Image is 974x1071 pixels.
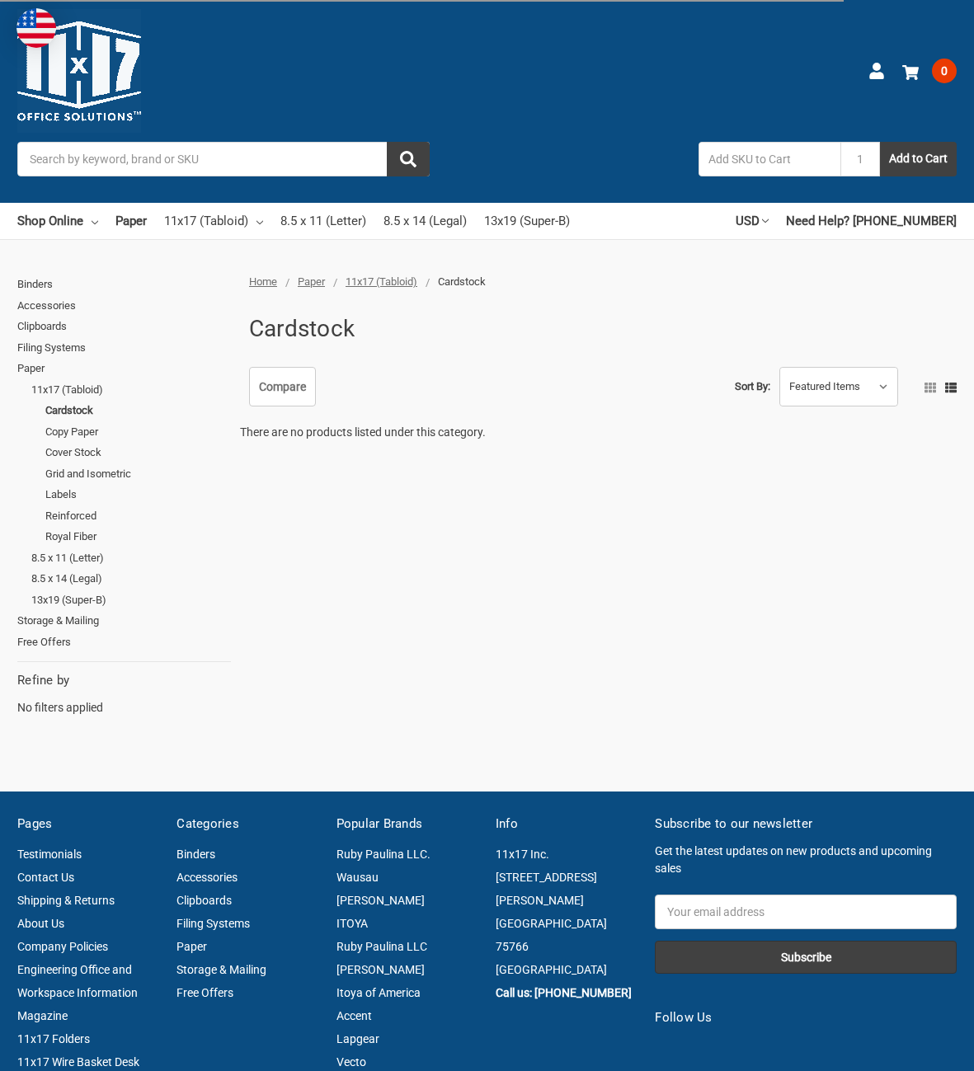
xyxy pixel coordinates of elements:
a: Copy Paper [45,421,231,443]
h5: Subscribe to our newsletter [655,815,957,834]
a: Contact Us [17,871,74,884]
a: Compare [249,367,316,406]
a: Cover Stock [45,442,231,463]
a: Binders [17,274,231,295]
span: 0 [932,59,957,83]
a: Shop Online [17,203,98,239]
h5: Info [496,815,638,834]
a: 11x17 Folders [17,1032,90,1045]
a: Engineering Office and Workspace Information Magazine [17,963,138,1022]
a: [PERSON_NAME] [336,963,425,976]
a: Storage & Mailing [17,610,231,632]
a: Ruby Paulina LLC. [336,848,431,861]
a: Reinforced [45,505,231,527]
a: Testimonials [17,848,82,861]
a: Accessories [176,871,238,884]
a: Need Help? [PHONE_NUMBER] [786,203,957,239]
a: Itoya of America [336,986,421,999]
a: Storage & Mailing [176,963,266,976]
h5: Refine by [17,671,231,690]
p: Get the latest updates on new products and upcoming sales [655,843,957,877]
a: 0 [902,49,957,92]
a: Wausau [336,871,379,884]
a: Paper [17,358,231,379]
a: Binders [176,848,215,861]
a: Vecto [336,1055,366,1069]
a: 13x19 (Super-B) [31,590,231,611]
button: Add to Cart [880,142,957,176]
a: USD [736,203,769,239]
img: duty and tax information for United States [16,8,56,48]
a: Paper [176,940,207,953]
input: Search by keyword, brand or SKU [17,142,430,176]
img: 11x17.com [17,9,141,133]
a: Shipping & Returns [17,894,115,907]
a: Paper [115,203,147,239]
input: Add SKU to Cart [699,142,840,176]
a: Clipboards [17,316,231,337]
a: Free Offers [176,986,233,999]
a: 11x17 (Tabloid) [346,275,417,288]
a: Cardstock [45,400,231,421]
h5: Follow Us [655,1008,957,1027]
input: Subscribe [655,941,957,974]
h5: Pages [17,815,159,834]
a: Clipboards [176,894,232,907]
a: About Us [17,917,64,930]
a: Grid and Isometric [45,463,231,485]
a: Accent [336,1009,372,1022]
a: Filing Systems [176,917,250,930]
a: ITOYA [336,917,368,930]
a: Company Policies [17,940,108,953]
a: 11x17 (Tabloid) [31,379,231,401]
a: 8.5 x 11 (Letter) [280,203,366,239]
a: Paper [298,275,325,288]
span: Cardstock [438,275,486,288]
input: Your email address [655,895,957,929]
h5: Popular Brands [336,815,478,834]
a: Free Offers [17,632,231,653]
h1: Cardstock [249,308,355,350]
p: There are no products listed under this category. [240,424,486,441]
address: 11x17 Inc. [STREET_ADDRESS][PERSON_NAME] [GEOGRAPHIC_DATA] 75766 [GEOGRAPHIC_DATA] [496,843,638,981]
a: Ruby Paulina LLC [336,940,427,953]
a: 8.5 x 11 (Letter) [31,547,231,569]
a: 11x17 (Tabloid) [164,203,263,239]
h5: Categories [176,815,318,834]
a: 8.5 x 14 (Legal) [383,203,467,239]
a: Home [249,275,277,288]
div: No filters applied [17,671,231,716]
a: 13x19 (Super-B) [484,203,570,239]
a: Accessories [17,295,231,317]
a: Filing Systems [17,337,231,359]
iframe: Google Customer Reviews [838,1026,974,1071]
label: Sort By: [735,374,770,399]
a: 8.5 x 14 (Legal) [31,568,231,590]
a: Royal Fiber [45,526,231,547]
a: Lapgear [336,1032,379,1045]
a: [PERSON_NAME] [336,894,425,907]
a: Labels [45,484,231,505]
a: Call us: [PHONE_NUMBER] [496,986,632,999]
